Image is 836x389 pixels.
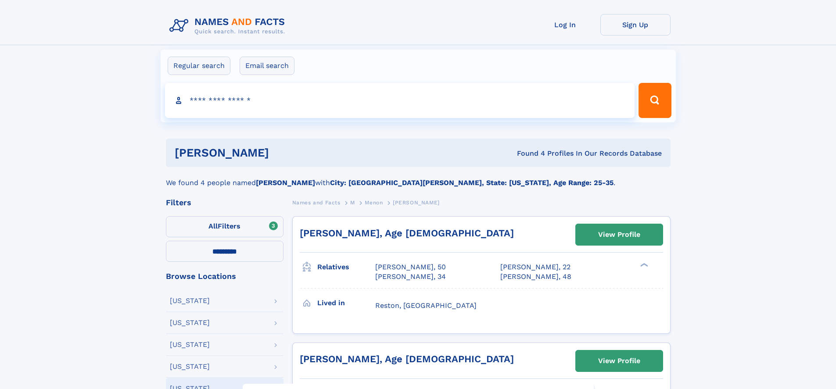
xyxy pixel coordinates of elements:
label: Regular search [168,57,230,75]
div: [US_STATE] [170,363,210,370]
a: Sign Up [600,14,671,36]
a: Log In [530,14,600,36]
span: Reston, [GEOGRAPHIC_DATA] [375,301,477,310]
div: Browse Locations [166,272,283,280]
a: [PERSON_NAME], 48 [500,272,571,282]
span: Menon [365,200,383,206]
a: M [350,197,355,208]
div: Filters [166,199,283,207]
div: We found 4 people named with . [166,167,671,188]
a: View Profile [576,224,663,245]
span: [PERSON_NAME] [393,200,440,206]
div: [US_STATE] [170,297,210,304]
h1: [PERSON_NAME] [175,147,393,158]
span: M [350,200,355,206]
div: [US_STATE] [170,319,210,326]
a: View Profile [576,350,663,371]
input: search input [165,83,635,118]
div: ❯ [638,262,649,268]
img: Logo Names and Facts [166,14,292,38]
label: Filters [166,216,283,237]
div: View Profile [598,351,640,371]
span: All [208,222,218,230]
a: [PERSON_NAME], Age [DEMOGRAPHIC_DATA] [300,353,514,364]
a: [PERSON_NAME], 34 [375,272,446,282]
a: [PERSON_NAME], 22 [500,262,570,272]
div: [US_STATE] [170,341,210,348]
h3: Lived in [317,296,375,310]
a: Names and Facts [292,197,341,208]
label: Email search [240,57,294,75]
a: [PERSON_NAME], Age [DEMOGRAPHIC_DATA] [300,228,514,239]
button: Search Button [639,83,671,118]
b: City: [GEOGRAPHIC_DATA][PERSON_NAME], State: [US_STATE], Age Range: 25-35 [330,178,614,187]
div: Found 4 Profiles In Our Records Database [393,149,662,158]
a: [PERSON_NAME], 50 [375,262,446,272]
h3: Relatives [317,260,375,275]
b: [PERSON_NAME] [256,178,315,187]
a: Menon [365,197,383,208]
div: View Profile [598,225,640,245]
